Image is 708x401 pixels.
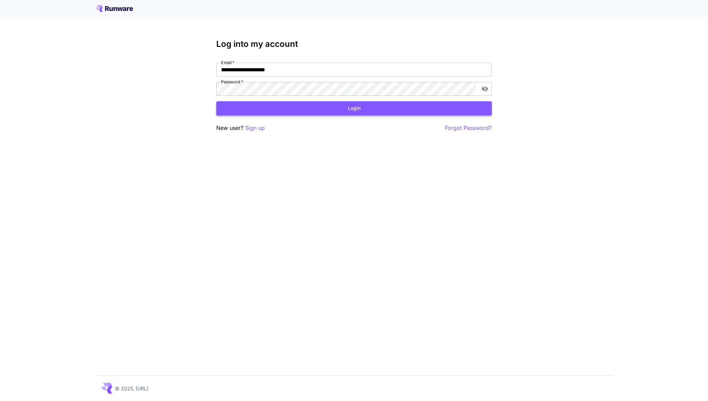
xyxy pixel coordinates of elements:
[479,83,491,95] button: toggle password visibility
[245,124,265,132] button: Sign up
[216,39,492,49] h3: Log into my account
[221,79,243,85] label: Password
[445,124,492,132] button: Forgot Password?
[216,101,492,115] button: Login
[221,60,235,65] label: Email
[115,385,148,392] p: © 2025, [URL]
[216,124,265,132] p: New user?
